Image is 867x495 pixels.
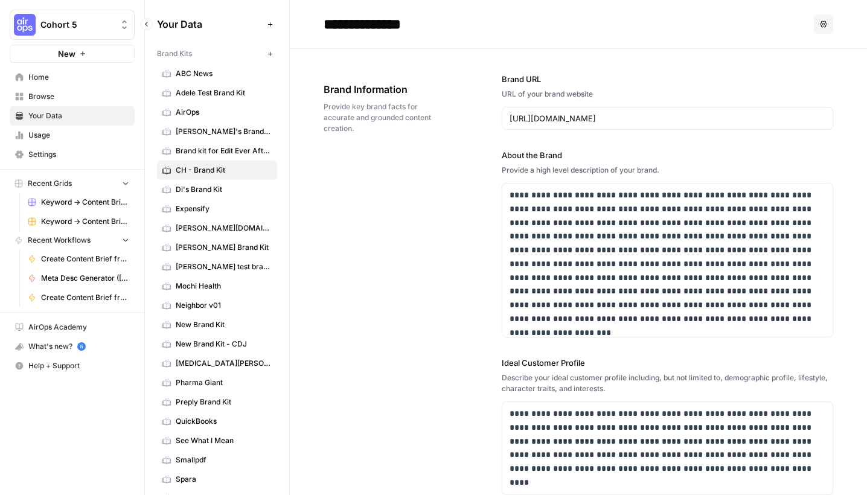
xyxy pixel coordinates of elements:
a: [PERSON_NAME][DOMAIN_NAME] [157,219,277,238]
span: Recent Workflows [28,235,91,246]
span: Cohort 5 [40,19,114,31]
a: Meta Desc Generator ([PERSON_NAME]) [22,269,135,288]
span: Expensify [176,203,272,214]
button: Help + Support [10,356,135,375]
span: Smallpdf [176,455,272,465]
a: Usage [10,126,135,145]
span: [PERSON_NAME] test brand kit [176,261,272,272]
a: Di's Brand Kit [157,180,277,199]
a: CH - Brand Kit [157,161,277,180]
a: Your Data [10,106,135,126]
span: New [58,48,75,60]
span: QuickBooks [176,416,272,427]
span: [MEDICAL_DATA][PERSON_NAME] [176,358,272,369]
span: AirOps [176,107,272,118]
span: Keyword -> Content Brief -> Article (CH Copy) [41,216,129,227]
a: AirOps [157,103,277,122]
span: Neighbor v01 [176,300,272,311]
button: What's new? 5 [10,337,135,356]
span: Help + Support [28,360,129,371]
label: Brand URL [502,73,833,85]
button: New [10,45,135,63]
a: [PERSON_NAME]'s Brand Kit [157,122,277,141]
a: New Brand Kit - CDJ [157,334,277,354]
span: Keyword -> Content Brief -> Article [41,197,129,208]
span: Brand Information [324,82,434,97]
span: Provide key brand facts for accurate and grounded content creation. [324,101,434,134]
span: Brand kit for Edit Ever After ([PERSON_NAME]) [176,145,272,156]
span: Adele Test Brand Kit [176,88,272,98]
span: Settings [28,149,129,160]
a: Adele Test Brand Kit [157,83,277,103]
span: Your Data [28,110,129,121]
a: New Brand Kit [157,315,277,334]
a: Keyword -> Content Brief -> Article [22,193,135,212]
a: Pharma Giant [157,373,277,392]
span: Recent Grids [28,178,72,189]
a: Mochi Health [157,276,277,296]
a: Brand kit for Edit Ever After ([PERSON_NAME]) [157,141,277,161]
span: Create Content Brief from Keyword (NAME) [41,292,129,303]
a: Create Content Brief from Keyword [22,249,135,269]
span: Di's Brand Kit [176,184,272,195]
label: Ideal Customer Profile [502,357,833,369]
span: See What I Mean [176,435,272,446]
input: www.sundaysoccer.com [510,112,825,124]
a: QuickBooks [157,412,277,431]
button: Recent Grids [10,174,135,193]
span: [PERSON_NAME][DOMAIN_NAME] [176,223,272,234]
span: Browse [28,91,129,102]
label: About the Brand [502,149,833,161]
a: ABC News [157,64,277,83]
a: [PERSON_NAME] test brand kit [157,257,277,276]
a: 5 [77,342,86,351]
span: [PERSON_NAME] Brand Kit [176,242,272,253]
a: Preply Brand Kit [157,392,277,412]
button: Workspace: Cohort 5 [10,10,135,40]
span: Spara [176,474,272,485]
span: AirOps Academy [28,322,129,333]
span: New Brand Kit [176,319,272,330]
span: CH - Brand Kit [176,165,272,176]
a: Home [10,68,135,87]
a: Expensify [157,199,277,219]
a: [PERSON_NAME] Brand Kit [157,238,277,257]
span: Home [28,72,129,83]
a: Smallpdf [157,450,277,470]
a: Browse [10,87,135,106]
span: New Brand Kit - CDJ [176,339,272,350]
span: Your Data [157,17,263,31]
div: Provide a high level description of your brand. [502,165,833,176]
a: Spara [157,470,277,489]
a: AirOps Academy [10,318,135,337]
span: [PERSON_NAME]'s Brand Kit [176,126,272,137]
button: Recent Workflows [10,231,135,249]
a: Create Content Brief from Keyword (NAME) [22,288,135,307]
a: [MEDICAL_DATA][PERSON_NAME] [157,354,277,373]
a: Neighbor v01 [157,296,277,315]
img: Cohort 5 Logo [14,14,36,36]
span: Create Content Brief from Keyword [41,254,129,264]
a: See What I Mean [157,431,277,450]
span: Pharma Giant [176,377,272,388]
text: 5 [80,343,83,350]
span: Mochi Health [176,281,272,292]
a: Keyword -> Content Brief -> Article (CH Copy) [22,212,135,231]
span: Usage [28,130,129,141]
span: Preply Brand Kit [176,397,272,407]
span: Brand Kits [157,48,192,59]
span: ABC News [176,68,272,79]
div: Describe your ideal customer profile including, but not limited to, demographic profile, lifestyl... [502,372,833,394]
div: What's new? [10,337,134,356]
a: Settings [10,145,135,164]
div: URL of your brand website [502,89,833,100]
span: Meta Desc Generator ([PERSON_NAME]) [41,273,129,284]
